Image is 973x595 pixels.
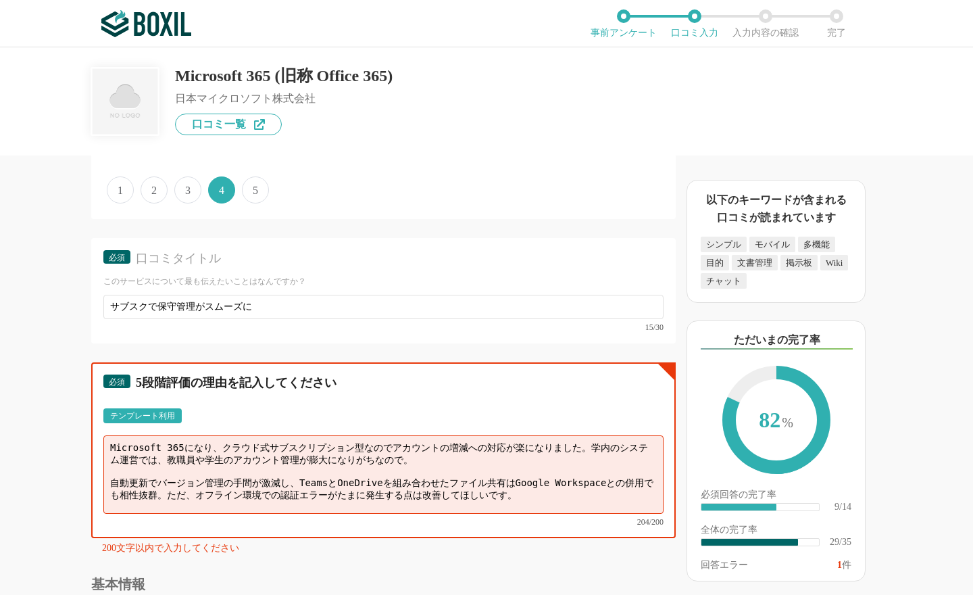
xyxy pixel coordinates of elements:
[174,176,201,204] span: 3
[136,375,640,391] div: 5段階評価の理由を記入してください
[701,332,853,350] div: ただいまの完了率
[798,237,835,252] div: 多機能
[749,237,795,252] div: モバイル
[732,255,778,270] div: 文書管理
[175,114,282,135] a: 口コミ一覧
[701,273,747,289] div: チャット
[103,518,664,526] div: 204/200
[175,93,393,104] div: 日本マイクロソフト株式会社
[109,253,125,262] span: 必須
[837,560,842,570] span: 1
[659,9,730,38] li: 口コミ入力
[141,176,168,204] span: 2
[175,68,393,84] div: Microsoft 365 (旧称 Office 365)
[91,577,676,591] div: 基本情報
[837,561,851,570] div: 件
[102,544,676,558] div: 200文字以内で入力してください
[830,538,851,547] div: 29/35
[701,561,748,570] div: 回答エラー
[820,255,848,270] div: Wiki
[110,412,175,420] div: テンプレート利用
[701,504,776,510] div: ​
[107,176,134,204] span: 1
[242,176,269,204] span: 5
[730,9,801,38] li: 入力内容の確認
[701,490,851,502] div: 必須回答の完了率
[192,119,246,130] span: 口コミ一覧
[701,525,851,538] div: 全体の完了率
[801,9,872,38] li: 完了
[701,191,851,226] div: 以下のキーワードが含まれる口コミが読まれています
[701,237,747,252] div: シンプル
[103,276,664,287] div: このサービスについて最も伝えたいことはなんですか？
[208,176,235,204] span: 4
[736,379,817,463] span: 82
[780,255,818,270] div: 掲示板
[136,250,640,267] div: 口コミタイトル
[103,323,664,331] div: 15/30
[834,502,851,512] div: 9/14
[103,295,664,319] input: タスク管理の担当や履歴がひと目でわかるように
[109,377,125,387] span: 必須
[701,539,798,546] div: ​
[701,255,729,270] div: 目的
[101,10,191,37] img: ボクシルSaaS_ロゴ
[782,415,793,430] span: %
[588,9,659,38] li: 事前アンケート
